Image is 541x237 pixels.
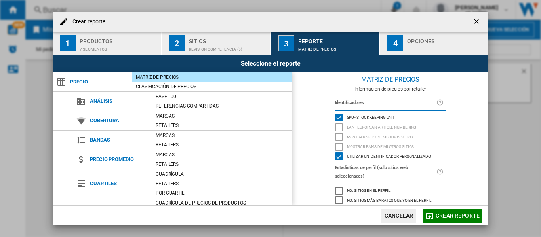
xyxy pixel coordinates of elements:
div: 1 [60,35,76,51]
div: Cuadrícula [152,170,292,178]
md-checkbox: SKU - Stock Keeping Unit [335,113,446,123]
md-checkbox: Mostrar EAN's de mi otros sitios [335,142,446,152]
span: Precio promedio [86,154,152,165]
button: getI18NText('BUTTONS.CLOSE_DIALOG') [469,14,485,30]
div: Opciones [407,35,485,43]
div: Matriz de precios [132,73,292,81]
label: Estadísticas de perfil (solo sitios web seleccionados) [335,163,436,181]
span: Mostrar SKU'S de mi otros sitios [347,134,413,139]
div: Retailers [152,160,292,168]
div: Información de precios por retailer [292,86,488,92]
div: Matriz de precios [298,43,376,51]
span: Utilizar un identificador personalizado [347,153,431,159]
button: 4 Opciones [380,32,488,55]
div: Seleccione el reporte [53,55,488,72]
span: Cobertura [86,115,152,126]
div: Cuadrícula de precios de productos [152,199,292,207]
span: Análisis [86,96,152,107]
div: Retailers [152,121,292,129]
div: 3 [278,35,294,51]
span: Mostrar EAN's de mi otros sitios [347,143,414,149]
div: Retailers [152,180,292,188]
md-checkbox: No. sitios en el perfil [335,186,446,196]
span: EAN - European Article Numbering [347,124,417,129]
button: 2 Sitios REVISION COMPETENCIA (5) [162,32,271,55]
md-checkbox: No. sitios más baratos que yo en el perfil [335,195,446,205]
div: 4 [387,35,403,51]
div: Retailers [152,141,292,149]
span: No. sitios en el perfil [347,187,391,193]
md-dialog: Crear reporte ... [53,12,488,225]
div: Clasificación de precios [132,83,292,91]
div: Reporte [298,35,376,43]
div: Productos [80,35,158,43]
h4: Crear reporte [69,18,105,26]
label: Identificadores [335,99,436,107]
button: 3 Reporte Matriz de precios [271,32,380,55]
div: 7 segmentos [80,43,158,51]
div: REVISION COMPETENCIA (5) [189,43,267,51]
div: Por cuartil [152,189,292,197]
span: Crear reporte [436,212,480,219]
ng-md-icon: getI18NText('BUTTONS.CLOSE_DIALOG') [472,17,482,27]
div: Marcas [152,112,292,120]
span: Bandas [86,135,152,146]
span: No. sitios más baratos que yo en el perfil [347,197,432,203]
div: 2 [169,35,185,51]
md-checkbox: EAN - European Article Numbering [335,122,446,132]
button: Crear reporte [423,209,482,223]
button: 1 Productos 7 segmentos [53,32,162,55]
div: Sitios [189,35,267,43]
div: Marcas [152,131,292,139]
md-checkbox: Mostrar SKU'S de mi otros sitios [335,132,446,142]
span: Precio [66,76,132,87]
div: Base 100 [152,93,292,100]
div: Marcas [152,151,292,159]
div: Referencias compartidas [152,102,292,110]
span: Cuartiles [86,178,152,189]
button: Cancelar [381,209,416,223]
md-checkbox: Utilizar un identificador personalizado [335,152,446,161]
span: SKU - Stock Keeping Unit [347,114,395,119]
div: Matriz de precios [292,72,488,86]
